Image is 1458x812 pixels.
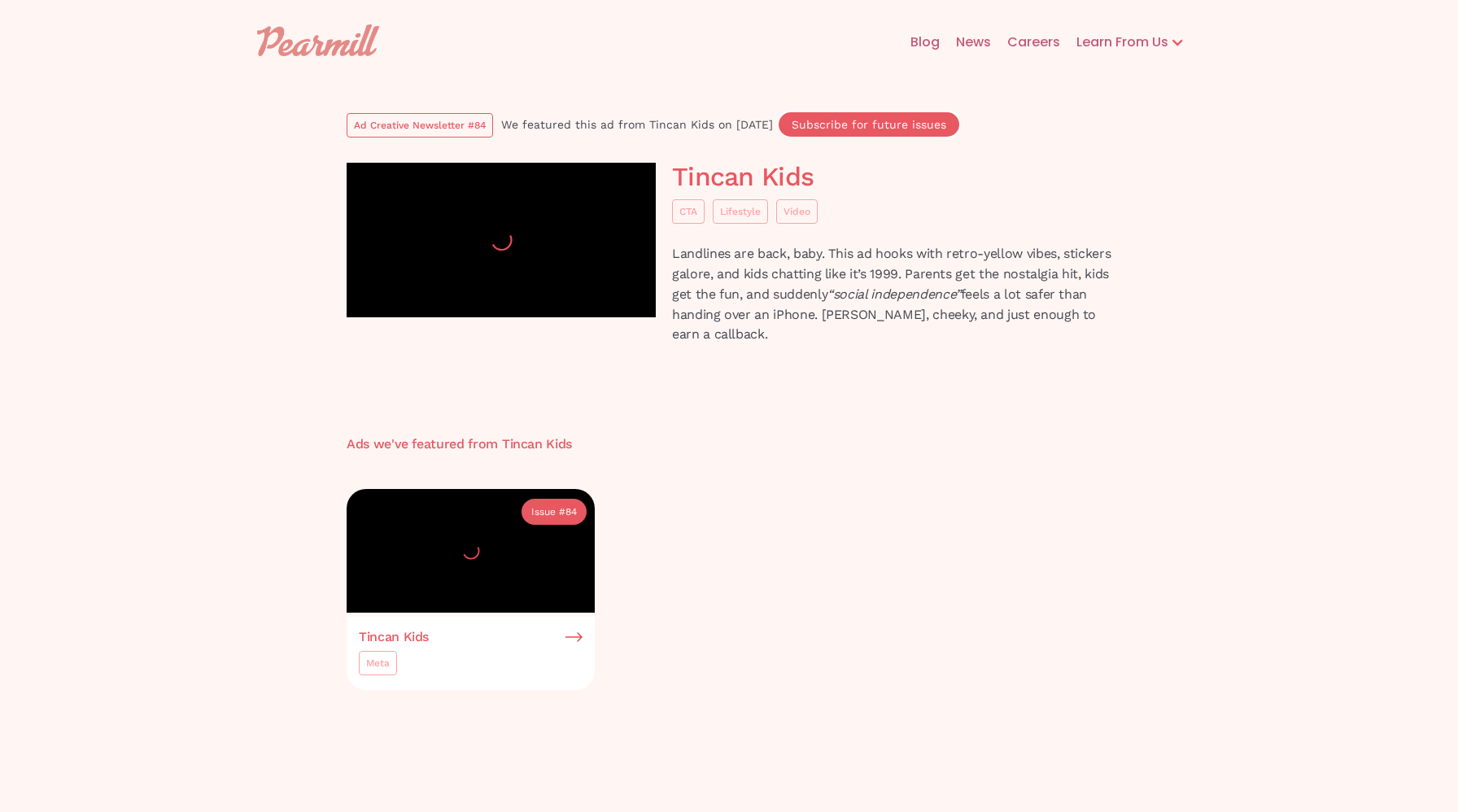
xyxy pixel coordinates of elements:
[720,203,761,220] div: Lifestyle
[565,504,577,520] div: 84
[359,651,397,675] a: Meta
[649,116,718,133] div: Tincan Kids
[784,203,810,220] div: Video
[679,203,697,220] div: CTA
[354,117,486,133] div: Ad Creative Newsletter #84
[359,630,429,644] h3: Tincan Kids
[736,116,777,133] div: [DATE]
[672,199,705,224] a: CTA
[672,244,1111,345] p: Landlines are back, baby. This ad hooks with retro-yellow vibes, stickers galore, and kids chatti...
[1060,16,1201,68] div: Learn From Us
[894,16,940,68] a: Blog
[1060,33,1168,52] div: Learn From Us
[359,630,583,644] a: Tincan Kids
[718,116,736,133] div: on
[777,111,961,138] a: Subscribe for future issues
[672,163,1111,191] h1: Tincan Kids
[827,286,961,302] em: “social independence”
[776,199,818,224] a: Video
[502,437,572,452] h3: Tincan Kids
[991,16,1060,68] a: Careers
[501,116,649,133] div: We featured this ad from
[940,16,991,68] a: News
[366,655,390,671] div: Meta
[522,499,587,525] a: Issue #84
[347,113,493,138] a: Ad Creative Newsletter #84
[347,437,502,452] h3: Ads we've featured from
[713,199,768,224] a: Lifestyle
[792,119,946,130] div: Subscribe for future issues
[531,504,565,520] div: Issue #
